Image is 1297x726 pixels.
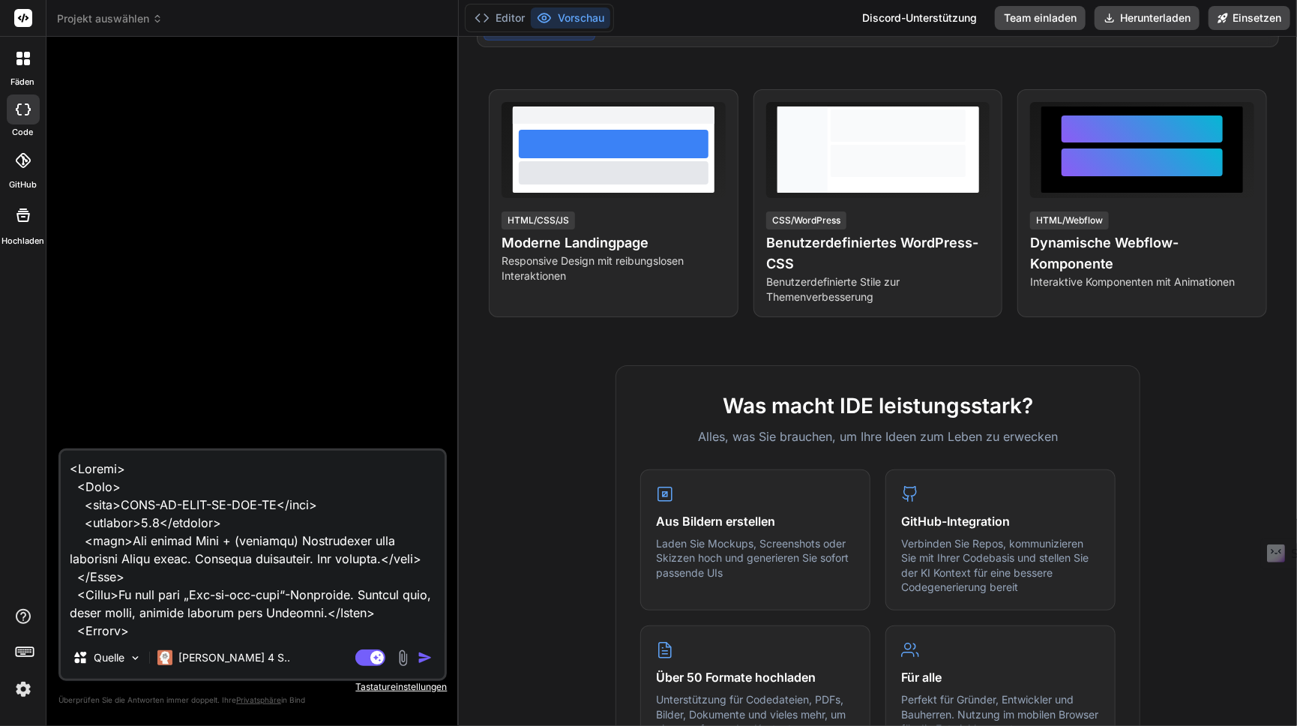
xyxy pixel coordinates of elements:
font: Vorschau [558,11,604,24]
font: Responsive Design mit reibungslosen Interaktionen [502,254,684,282]
font: Fäden [11,76,35,87]
font: HTML/Webflow [1036,214,1103,226]
font: CSS/WordPress [772,214,840,226]
button: Vorschau [531,7,610,28]
font: Benutzerdefinierte Stile zur Themenverbesserung [766,275,900,303]
font: Interaktive Komponenten mit Animationen [1030,275,1235,288]
font: in Bind [281,695,305,704]
font: Laden Sie Mockups, Screenshots oder Skizzen hoch und generieren Sie sofort passende UIs [656,537,849,579]
font: Aus Bildern erstellen [656,514,775,529]
img: Modelle auswählen [129,652,142,664]
textarea: <Loremi> <Dolo> <sita>CONS-AD-ELIT-SE-DOE-TE</inci> <utlabor>5.8</etdolor> <magn>Ali enimad Mini ... [61,451,445,637]
font: Quelle [94,651,124,664]
font: HTML/CSS/JS [508,214,569,226]
font: Alles, was Sie brauchen, um Ihre Ideen zum Leben zu erwecken [698,429,1058,444]
img: Anhang [394,649,412,667]
img: Claude 4 Sonett [157,650,172,665]
font: Benutzerdefiniertes WordPress-CSS [766,235,978,271]
font: Tastatureinstellungen [355,681,447,692]
font: Überprüfen Sie die Antworten immer doppelt. Ihre [58,695,236,704]
font: GitHub-Integration [901,514,1010,529]
font: Privatsphäre [236,695,281,704]
font: Dynamische Webflow-Komponente [1030,235,1179,271]
font: [PERSON_NAME] 4 S.. [178,651,290,664]
font: Hochladen [1,235,44,246]
font: Moderne Landingpage [502,235,648,250]
font: Projekt auswählen [57,12,149,25]
font: Herunterladen [1120,11,1191,24]
font: Über 50 Formate hochladen [656,670,816,685]
img: Einstellungen [10,676,36,702]
button: Team einladen [995,6,1086,30]
button: Einsetzen [1209,6,1290,30]
font: Was macht IDE leistungsstark? [723,393,1033,418]
font: Verbinden Sie Repos, kommunizieren Sie mit Ihrer Codebasis und stellen Sie der KI Kontext für ein... [901,537,1089,594]
font: GitHub [9,179,37,190]
font: Einsetzen [1233,11,1281,24]
font: Discord-Unterstützung [862,11,977,24]
font: Code [13,127,34,137]
button: Herunterladen [1095,6,1200,30]
font: Team einladen [1004,11,1077,24]
font: Für alle [901,670,942,685]
button: Editor [469,7,531,28]
img: Symbol [418,650,433,665]
font: Editor [496,11,525,24]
